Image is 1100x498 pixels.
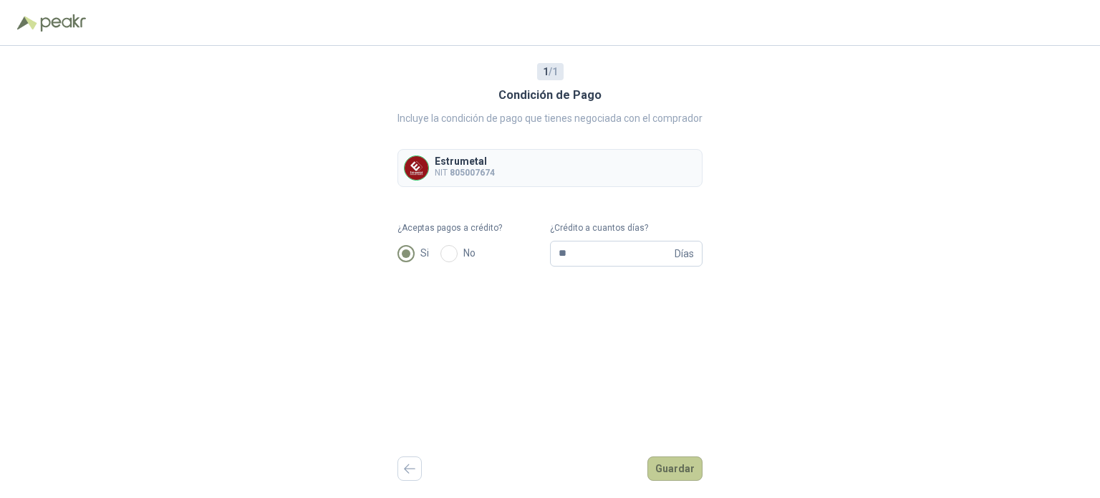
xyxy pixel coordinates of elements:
p: Incluye la condición de pago que tienes negociada con el comprador [397,110,703,126]
label: ¿Aceptas pagos a crédito? [397,221,550,235]
span: / 1 [543,64,558,80]
p: NIT [435,166,495,180]
label: ¿Crédito a cuantos días? [550,221,703,235]
span: Si [415,245,435,261]
b: 805007674 [450,168,495,178]
h3: Condición de Pago [498,86,602,105]
p: Estrumetal [435,156,495,166]
img: Logo [17,16,37,30]
span: Días [675,241,694,266]
img: Company Logo [405,156,428,180]
b: 1 [543,66,549,77]
button: Guardar [647,456,703,481]
img: Peakr [40,14,86,32]
span: No [458,245,481,261]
